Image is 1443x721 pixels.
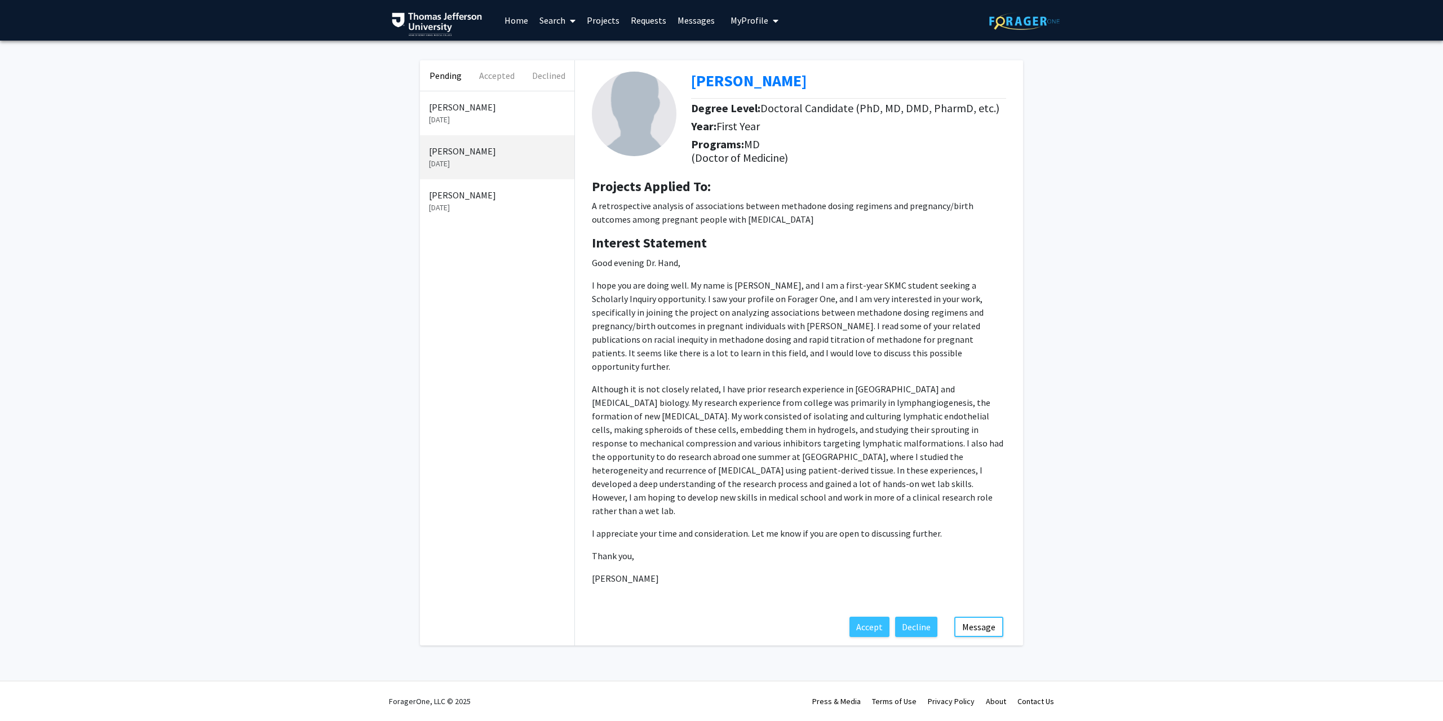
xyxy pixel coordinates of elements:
img: Profile Picture [592,72,676,156]
a: Requests [625,1,672,40]
p: [PERSON_NAME] [429,100,565,114]
button: Message [954,617,1003,637]
p: [PERSON_NAME] [429,188,565,202]
p: [DATE] [429,158,565,170]
b: [PERSON_NAME] [691,70,807,91]
a: About [986,696,1006,706]
button: Decline [895,617,937,637]
button: Declined [523,60,574,91]
p: Good evening Dr. Hand, [592,256,1006,269]
div: ForagerOne, LLC © 2025 [389,682,471,721]
b: Programs: [691,137,744,151]
img: Thomas Jefferson University Logo [392,12,482,36]
a: Home [499,1,534,40]
p: A retrospective analysis of associations between methadone dosing regimens and pregnancy/birth ou... [592,199,1006,226]
p: [PERSON_NAME] [429,144,565,158]
p: I appreciate your time and consideration. Let me know if you are open to discussing further. [592,527,1006,540]
span: Doctoral Candidate (PhD, MD, DMD, PharmD, etc.) [760,101,999,115]
span: First Year [716,119,760,133]
a: Privacy Policy [928,696,975,706]
button: Accept [849,617,889,637]
p: [DATE] [429,114,565,126]
p: Although it is not closely related, I have prior research experience in [GEOGRAPHIC_DATA] and [ME... [592,382,1006,517]
a: Contact Us [1017,696,1054,706]
a: Terms of Use [872,696,917,706]
b: Degree Level: [691,101,760,115]
b: Interest Statement [592,234,707,251]
a: Messages [672,1,720,40]
p: I hope you are doing well. My name is [PERSON_NAME], and I am a first-year SKMC student seeking a... [592,278,1006,373]
p: [DATE] [429,202,565,214]
img: ForagerOne Logo [989,12,1060,30]
span: MD (Doctor of Medicine) [691,137,788,165]
p: [PERSON_NAME] [592,572,1006,585]
span: My Profile [731,15,768,26]
p: Thank you, [592,549,1006,563]
b: Year: [691,119,716,133]
a: Projects [581,1,625,40]
a: Search [534,1,581,40]
a: Opens in a new tab [691,70,807,91]
a: Press & Media [812,696,861,706]
b: Projects Applied To: [592,178,711,195]
button: Accepted [471,60,523,91]
button: Pending [420,60,471,91]
iframe: Chat [8,670,48,713]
